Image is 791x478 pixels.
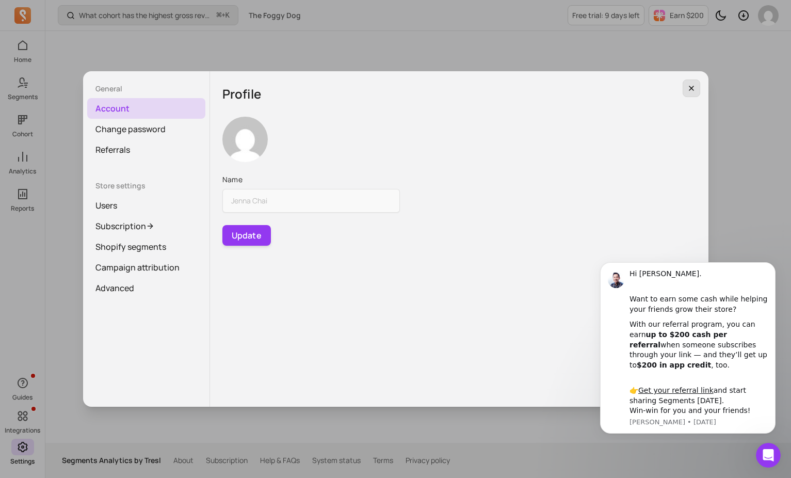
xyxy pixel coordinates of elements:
[87,139,205,160] a: Referrals
[87,84,205,94] p: General
[87,278,205,298] a: Advanced
[87,236,205,257] a: Shopify segments
[222,117,268,162] img: profile
[87,257,205,278] a: Campaign attribution
[222,225,271,246] button: Update
[585,253,791,440] iframe: Intercom notifications message
[222,189,400,213] input: Name
[87,98,205,119] a: Account
[87,216,205,236] a: Subscription
[87,119,205,139] a: Change password
[222,174,400,185] label: Name
[222,84,696,104] h5: Profile
[87,195,205,216] a: Users
[756,443,781,468] iframe: Intercom live chat
[87,181,205,191] p: Store settings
